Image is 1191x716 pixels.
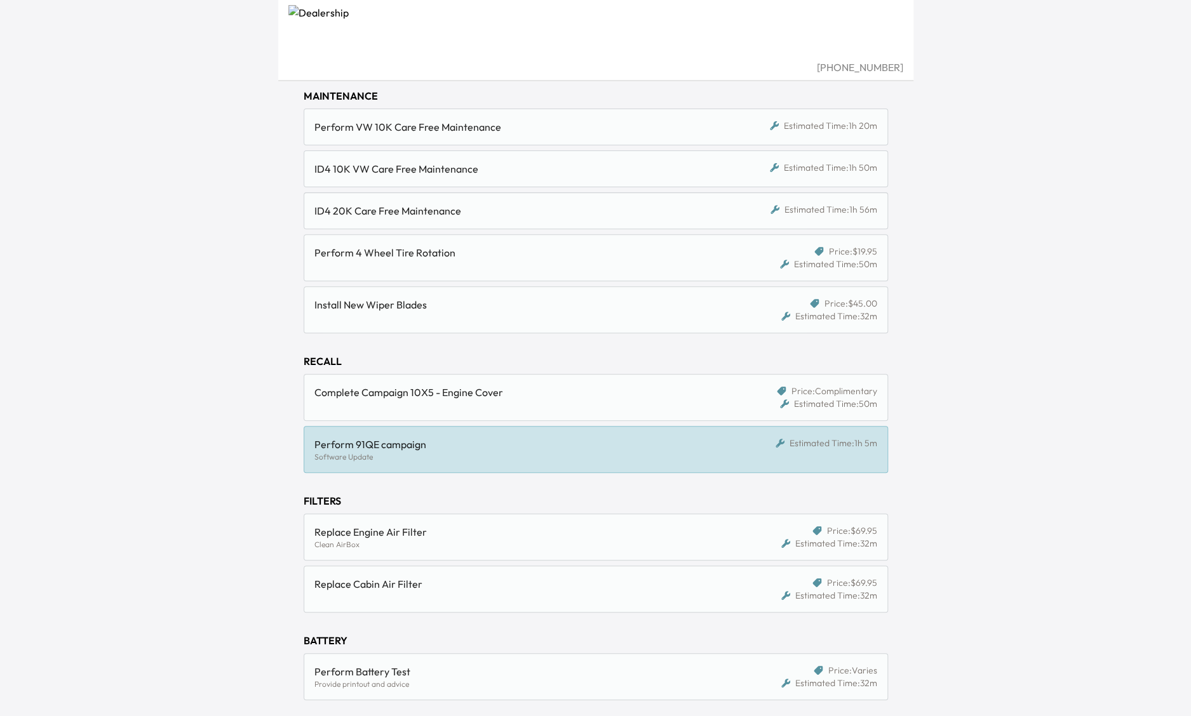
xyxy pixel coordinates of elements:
div: Estimated Time: 32m [781,677,877,689]
span: Price: Complimentary [791,385,877,397]
span: Price: $19.95 [829,245,877,258]
div: Clean AirBox [314,540,727,550]
span: Price: $69.95 [827,576,877,589]
span: Price: Varies [828,664,877,677]
div: ID4 20K Care Free Maintenance [314,203,727,218]
div: Perform VW 10K Care Free Maintenance [314,119,727,135]
div: FILTERS [304,493,888,508]
span: Price: $45.00 [824,297,877,310]
div: MAINTENANCE [304,88,888,103]
img: Dealership [288,5,903,60]
div: Replace Engine Air Filter [314,524,727,540]
div: Estimated Time: 32m [781,589,877,602]
div: Estimated Time: 1h 50m [770,161,877,174]
div: Estimated Time: 1h 20m [770,119,877,132]
div: Estimated Time: 32m [781,537,877,550]
div: Estimated Time: 50m [780,397,877,410]
div: Install New Wiper Blades [314,297,727,312]
div: Estimated Time: 1h 56m [770,203,877,216]
div: Provide printout and advice [314,679,727,689]
div: RECALL [304,354,888,369]
div: BATTERY [304,633,888,648]
div: Estimated Time: 50m [780,258,877,270]
div: Perform 91QE campaign [314,437,727,452]
div: Complete Campaign 10X5 - Engine Cover [314,385,727,400]
div: Software Update [314,452,727,462]
div: Replace Cabin Air Filter [314,576,727,592]
div: [PHONE_NUMBER] [288,60,903,75]
div: Perform 4 Wheel Tire Rotation [314,245,727,260]
div: Estimated Time: 32m [781,310,877,322]
div: ID4 10K VW Care Free Maintenance [314,161,727,176]
div: Perform Battery Test [314,664,727,679]
div: Estimated Time: 1h 5m [776,437,877,449]
span: Price: $69.95 [827,524,877,537]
